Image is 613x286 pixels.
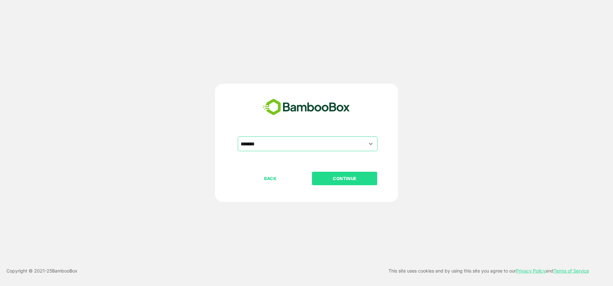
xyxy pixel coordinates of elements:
[388,267,589,275] p: This site uses cookies and by using this site you agree to our and
[516,268,546,273] a: Privacy Policy
[367,139,375,148] button: Open
[313,175,377,182] p: CONTINUE
[554,268,589,273] a: Terms of Service
[238,172,303,185] button: BACK
[6,267,77,275] p: Copyright © 2021- 25 BambooBox
[238,175,303,182] p: BACK
[259,97,353,118] img: bamboobox
[312,172,377,185] button: CONTINUE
